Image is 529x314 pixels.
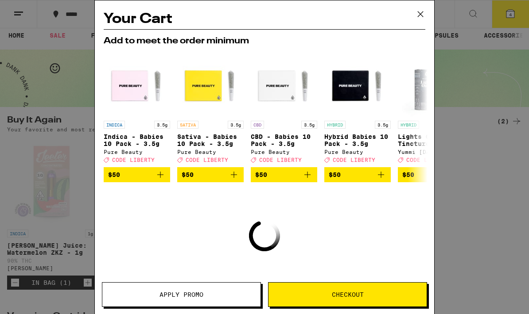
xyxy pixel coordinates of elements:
img: Pure Beauty - Indica - Babies 10 Pack - 3.5g [104,50,170,116]
div: Pure Beauty [251,149,317,155]
img: Pure Beauty - CBD - Babies 10 Pack - 3.5g [251,50,317,116]
button: Add to bag [251,167,317,182]
p: CBD - Babies 10 Pack - 3.5g [251,133,317,147]
p: HYBRID [324,121,346,129]
span: $50 [255,171,267,178]
button: Add to bag [104,167,170,182]
p: HYBRID [398,121,419,129]
button: Apply Promo [102,282,261,307]
span: Checkout [332,291,364,298]
p: 3.5g [154,121,170,129]
button: Checkout [268,282,427,307]
img: Pure Beauty - Hybrid Babies 10 Pack - 3.5g [324,50,391,116]
button: Add to bag [398,167,464,182]
span: $50 [108,171,120,178]
span: CODE LIBERTY [259,157,302,163]
span: $50 [182,171,194,178]
div: Pure Beauty [324,149,391,155]
a: Open page for Hybrid Babies 10 Pack - 3.5g from Pure Beauty [324,50,391,167]
p: 3.5g [228,121,244,129]
p: 3.5g [375,121,391,129]
span: CODE LIBERTY [112,157,155,163]
p: SATIVA [177,121,198,129]
a: Open page for CBD - Babies 10 Pack - 3.5g from Pure Beauty [251,50,317,167]
span: CODE LIBERTY [333,157,375,163]
span: $50 [329,171,341,178]
p: Indica - Babies 10 Pack - 3.5g [104,133,170,147]
span: $50 [402,171,414,178]
span: CODE LIBERTY [406,157,449,163]
a: Open page for Indica - Babies 10 Pack - 3.5g from Pure Beauty [104,50,170,167]
span: CODE LIBERTY [186,157,228,163]
button: Add to bag [324,167,391,182]
a: Open page for Sativa - Babies 10 Pack - 3.5g from Pure Beauty [177,50,244,167]
p: 3.5g [301,121,317,129]
p: CBD [251,121,264,129]
div: Yummi [DATE] [398,149,464,155]
button: Add to bag [177,167,244,182]
img: Pure Beauty - Sativa - Babies 10 Pack - 3.5g [177,50,244,116]
img: Yummi Karma - Lights Out Tincture - 1000mg [398,50,464,116]
p: Sativa - Babies 10 Pack - 3.5g [177,133,244,147]
h2: Your Cart [104,9,425,29]
div: Pure Beauty [177,149,244,155]
div: Pure Beauty [104,149,170,155]
span: Apply Promo [159,291,203,298]
h2: Add to meet the order minimum [104,37,425,46]
p: Hybrid Babies 10 Pack - 3.5g [324,133,391,147]
a: Open page for Lights Out Tincture - 1000mg from Yummi Karma [398,50,464,167]
p: Lights Out Tincture - 1000mg [398,133,464,147]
